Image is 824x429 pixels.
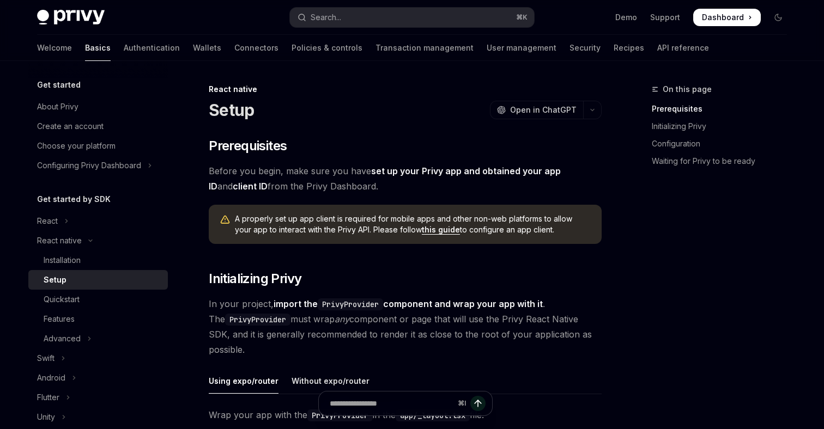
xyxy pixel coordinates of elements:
a: Demo [615,12,637,23]
a: Create an account [28,117,168,136]
a: Quickstart [28,290,168,309]
h1: Setup [209,100,254,120]
div: Advanced [44,332,81,345]
a: Recipes [614,35,644,61]
em: any [335,314,349,324]
div: React [37,214,58,228]
div: Features [44,312,75,326]
span: Dashboard [702,12,744,23]
a: Choose your platform [28,136,168,156]
div: Configuring Privy Dashboard [37,159,141,172]
a: Features [28,309,168,329]
span: Prerequisites [209,137,287,155]
h5: Get started [37,78,81,91]
a: client ID [233,181,268,192]
div: React native [37,234,82,247]
span: A properly set up app client is required for mobile apps and other non-web platforms to allow you... [235,213,591,235]
button: Toggle dark mode [770,9,787,26]
div: Swift [37,352,54,365]
img: dark logo [37,10,105,25]
a: Dashboard [693,9,761,26]
div: Setup [44,273,66,286]
span: ⌘ K [516,13,528,22]
a: Policies & controls [292,35,362,61]
code: PrivyProvider [318,298,383,310]
a: Prerequisites [652,100,796,118]
a: Wallets [193,35,221,61]
svg: Warning [220,214,231,225]
h5: Get started by SDK [37,193,111,206]
button: Toggle Unity section [28,407,168,427]
button: Toggle Flutter section [28,388,168,407]
a: Installation [28,250,168,270]
button: Toggle Configuring Privy Dashboard section [28,156,168,175]
a: Basics [85,35,111,61]
div: Quickstart [44,293,80,306]
div: Unity [37,410,55,424]
a: API reference [657,35,709,61]
div: Choose your platform [37,139,116,152]
a: Security [569,35,601,61]
span: Open in ChatGPT [510,105,577,115]
button: Toggle React native section [28,231,168,250]
span: In your project, . The must wrap component or page that will use the Privy React Native SDK, and ... [209,296,602,357]
a: About Privy [28,97,168,117]
div: Using expo/router [209,368,278,394]
button: Open search [290,8,534,27]
button: Send message [470,396,486,411]
a: Configuration [652,135,796,152]
a: this guide [422,225,460,235]
button: Toggle Android section [28,368,168,388]
a: Welcome [37,35,72,61]
button: Toggle Swift section [28,348,168,368]
div: Search... [311,11,341,24]
button: Toggle React section [28,211,168,231]
a: Setup [28,270,168,290]
a: Waiting for Privy to be ready [652,152,796,170]
div: About Privy [37,100,78,113]
strong: import the component and wrap your app with it [274,298,543,309]
div: React native [209,84,602,95]
span: On this page [663,83,712,96]
a: Initializing Privy [652,118,796,135]
div: Android [37,371,65,384]
div: Create an account [37,120,104,133]
button: Toggle Advanced section [28,329,168,348]
a: Transaction management [375,35,474,61]
div: Flutter [37,391,59,404]
a: Authentication [124,35,180,61]
a: User management [487,35,556,61]
span: Initializing Privy [209,270,301,287]
a: Connectors [234,35,278,61]
a: set up your Privy app and obtained your app ID [209,166,561,192]
div: Without expo/router [292,368,369,394]
button: Open in ChatGPT [490,101,583,119]
code: PrivyProvider [225,314,290,326]
a: Support [650,12,680,23]
div: Installation [44,254,81,267]
input: Ask a question... [330,391,453,415]
span: Before you begin, make sure you have and from the Privy Dashboard. [209,163,602,194]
